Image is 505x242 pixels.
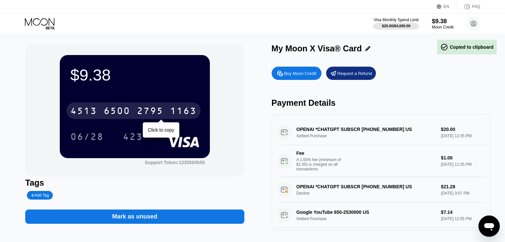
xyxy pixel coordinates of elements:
[478,215,500,237] iframe: Button to launch messaging window
[432,18,454,25] div: $9.38
[65,128,109,145] div: 06/28
[70,132,104,143] div: 06/28
[25,203,244,224] div: Mark as unused
[118,128,148,145] div: 423
[374,18,418,30] div: Visa Monthly Spend Limit$20.00/$4,000.00
[437,3,457,10] div: EN
[31,193,49,198] div: Add Tag
[272,98,490,108] div: Payment Details
[112,213,157,220] div: Mark as unused
[145,160,205,165] div: Support Token: 1335560b59
[440,43,493,51] div: Copied to clipboard
[148,127,174,133] div: Click to copy
[277,145,485,177] div: FeeA 1.00% fee (minimum of $1.00) is charged on all transactions$1.00[DATE] 12:35 PM
[66,102,201,119] div: 4513650027951163
[70,66,199,84] div: $9.38
[137,106,163,117] div: 2795
[296,157,346,171] div: A 1.00% fee (minimum of $1.00) is charged on all transactions
[326,67,376,80] div: Request a Refund
[272,67,321,80] div: Buy Moon Credit
[25,178,244,188] div: Tags
[440,43,448,51] span: 
[170,106,197,117] div: 1163
[457,3,480,10] div: FAQ
[441,162,485,167] div: [DATE] 12:35 PM
[432,18,454,30] div: $9.38Moon Credit
[374,18,418,22] div: Visa Monthly Spend Limit
[70,106,97,117] div: 4513
[296,151,343,156] div: Fee
[104,106,130,117] div: 6500
[441,155,485,160] div: $1.00
[432,25,454,30] div: Moon Credit
[444,4,449,9] div: EN
[382,24,410,28] div: $20.00 / $4,000.00
[337,71,372,76] div: Request a Refund
[27,191,53,200] div: Add Tag
[123,132,143,143] div: 423
[272,44,362,53] div: My Moon X Visa® Card
[472,4,480,9] div: FAQ
[145,160,205,165] div: Support Token:1335560b59
[284,71,316,76] div: Buy Moon Credit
